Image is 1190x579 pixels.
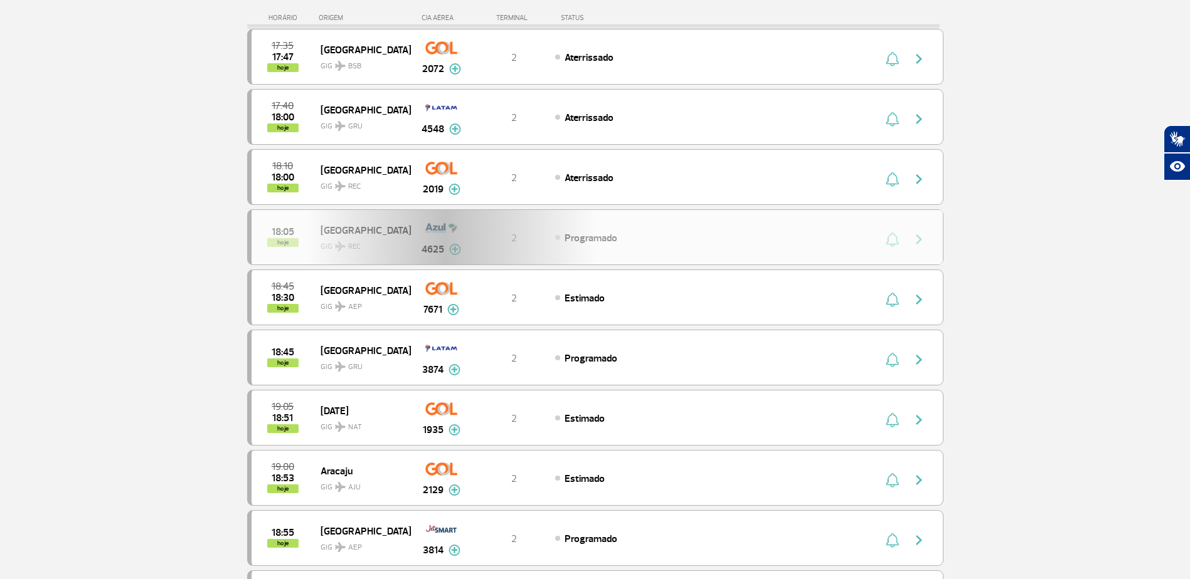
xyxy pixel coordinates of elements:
span: 2019 [423,182,444,197]
span: 2 [511,112,517,124]
span: 2 [511,533,517,545]
div: CIA AÉREA [410,14,473,22]
span: AEP [348,542,362,553]
img: mais-info-painel-voo.svg [447,304,459,315]
span: 2025-09-25 18:53:00 [272,474,294,482]
span: 2072 [422,61,444,76]
span: 2 [511,352,517,365]
span: Aterrissado [565,172,614,184]
span: GIG [321,114,401,132]
img: sino-painel-voo.svg [886,352,899,367]
span: GIG [321,415,401,433]
img: seta-direita-painel-voo.svg [911,112,927,127]
img: seta-direita-painel-voo.svg [911,352,927,367]
span: 2025-09-25 18:51:00 [272,414,293,422]
span: 2 [511,472,517,485]
span: 2025-09-25 17:35:00 [272,41,294,50]
span: Estimado [565,412,605,425]
img: sino-painel-voo.svg [886,412,899,427]
span: BSB [348,61,361,72]
span: 2 [511,412,517,425]
span: hoje [267,358,299,367]
span: 2129 [423,482,444,498]
span: Estimado [565,472,605,485]
span: 2025-09-25 19:05:00 [272,402,294,411]
span: 2 [511,292,517,305]
img: mais-info-painel-voo.svg [449,484,460,496]
div: ORIGEM [319,14,410,22]
span: 2025-09-25 18:45:00 [272,348,294,357]
span: NAT [348,422,362,433]
img: sino-painel-voo.svg [886,472,899,488]
img: destiny_airplane.svg [335,542,346,552]
img: sino-painel-voo.svg [886,172,899,187]
span: 2025-09-25 18:55:00 [272,528,294,537]
span: 2025-09-25 18:30:00 [272,293,294,302]
span: 2025-09-25 17:40:00 [272,102,294,110]
span: 3874 [422,362,444,377]
span: 2025-09-25 18:00:00 [272,113,294,122]
img: destiny_airplane.svg [335,181,346,191]
span: hoje [267,424,299,433]
span: GIG [321,355,401,373]
span: Estimado [565,292,605,305]
span: Aterrissado [565,51,614,64]
span: [GEOGRAPHIC_DATA] [321,523,401,539]
span: GIG [321,535,401,553]
img: destiny_airplane.svg [335,422,346,432]
div: HORÁRIO [251,14,319,22]
span: GIG [321,174,401,192]
span: REC [348,181,361,192]
span: 2 [511,172,517,184]
img: destiny_airplane.svg [335,121,346,131]
img: mais-info-painel-voo.svg [449,123,461,135]
img: mais-info-painel-voo.svg [449,364,460,375]
img: mais-info-painel-voo.svg [449,545,460,556]
img: seta-direita-painel-voo.svg [911,292,927,307]
span: 2025-09-25 19:00:00 [272,462,294,471]
span: 1935 [423,422,444,437]
div: STATUS [555,14,657,22]
img: destiny_airplane.svg [335,362,346,372]
span: GIG [321,54,401,72]
span: [DATE] [321,402,401,419]
img: seta-direita-painel-voo.svg [911,472,927,488]
img: destiny_airplane.svg [335,61,346,71]
img: seta-direita-painel-voo.svg [911,51,927,66]
img: mais-info-painel-voo.svg [449,63,461,75]
span: Programado [565,352,617,365]
span: [GEOGRAPHIC_DATA] [321,102,401,118]
div: Plugin de acessibilidade da Hand Talk. [1164,125,1190,180]
button: Abrir recursos assistivos. [1164,153,1190,180]
img: seta-direita-painel-voo.svg [911,533,927,548]
span: AEP [348,301,362,313]
span: 2025-09-25 17:47:14 [272,53,294,61]
span: GRU [348,121,363,132]
span: hoje [267,539,299,548]
button: Abrir tradutor de língua de sinais. [1164,125,1190,153]
span: hoje [267,184,299,192]
span: 7671 [423,302,442,317]
span: [GEOGRAPHIC_DATA] [321,282,401,298]
span: hoje [267,63,299,72]
img: sino-painel-voo.svg [886,51,899,66]
span: Aterrissado [565,112,614,124]
span: [GEOGRAPHIC_DATA] [321,41,401,58]
span: 2025-09-25 18:00:36 [272,173,294,182]
img: seta-direita-painel-voo.svg [911,412,927,427]
span: hoje [267,123,299,132]
span: hoje [267,484,299,493]
span: AJU [348,482,361,493]
span: hoje [267,304,299,313]
span: 3814 [423,543,444,558]
span: GIG [321,295,401,313]
img: destiny_airplane.svg [335,301,346,311]
img: mais-info-painel-voo.svg [449,424,460,436]
span: 4548 [422,122,444,137]
span: GRU [348,362,363,373]
div: TERMINAL [473,14,555,22]
img: mais-info-painel-voo.svg [449,184,460,195]
span: 2025-09-25 18:45:00 [272,282,294,291]
span: GIG [321,475,401,493]
span: Aracaju [321,462,401,479]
